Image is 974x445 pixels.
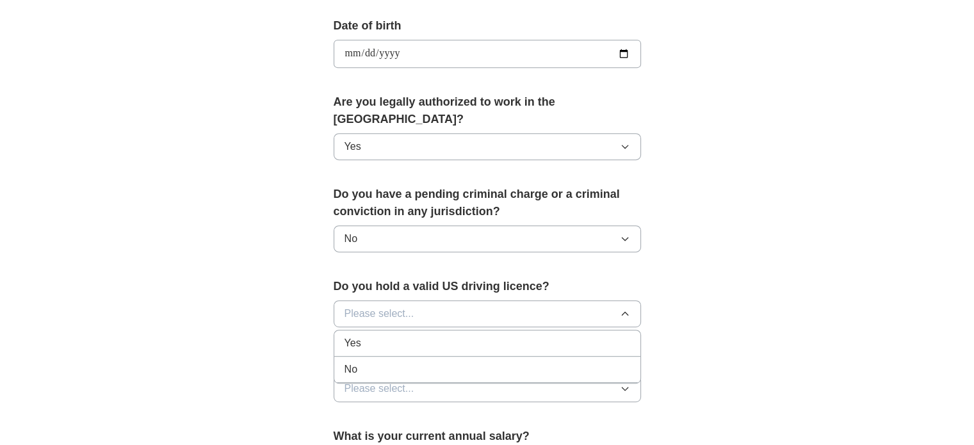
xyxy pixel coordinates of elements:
label: Are you legally authorized to work in the [GEOGRAPHIC_DATA]? [334,93,641,128]
span: No [345,231,357,247]
label: What is your current annual salary? [334,428,641,445]
label: Do you hold a valid US driving licence? [334,278,641,295]
button: Yes [334,133,641,160]
button: Please select... [334,375,641,402]
label: Date of birth [334,17,641,35]
label: Do you have a pending criminal charge or a criminal conviction in any jurisdiction? [334,186,641,220]
span: Yes [345,139,361,154]
span: Please select... [345,381,414,396]
button: Please select... [334,300,641,327]
span: Please select... [345,306,414,321]
span: No [345,362,357,377]
span: Yes [345,336,361,351]
button: No [334,225,641,252]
